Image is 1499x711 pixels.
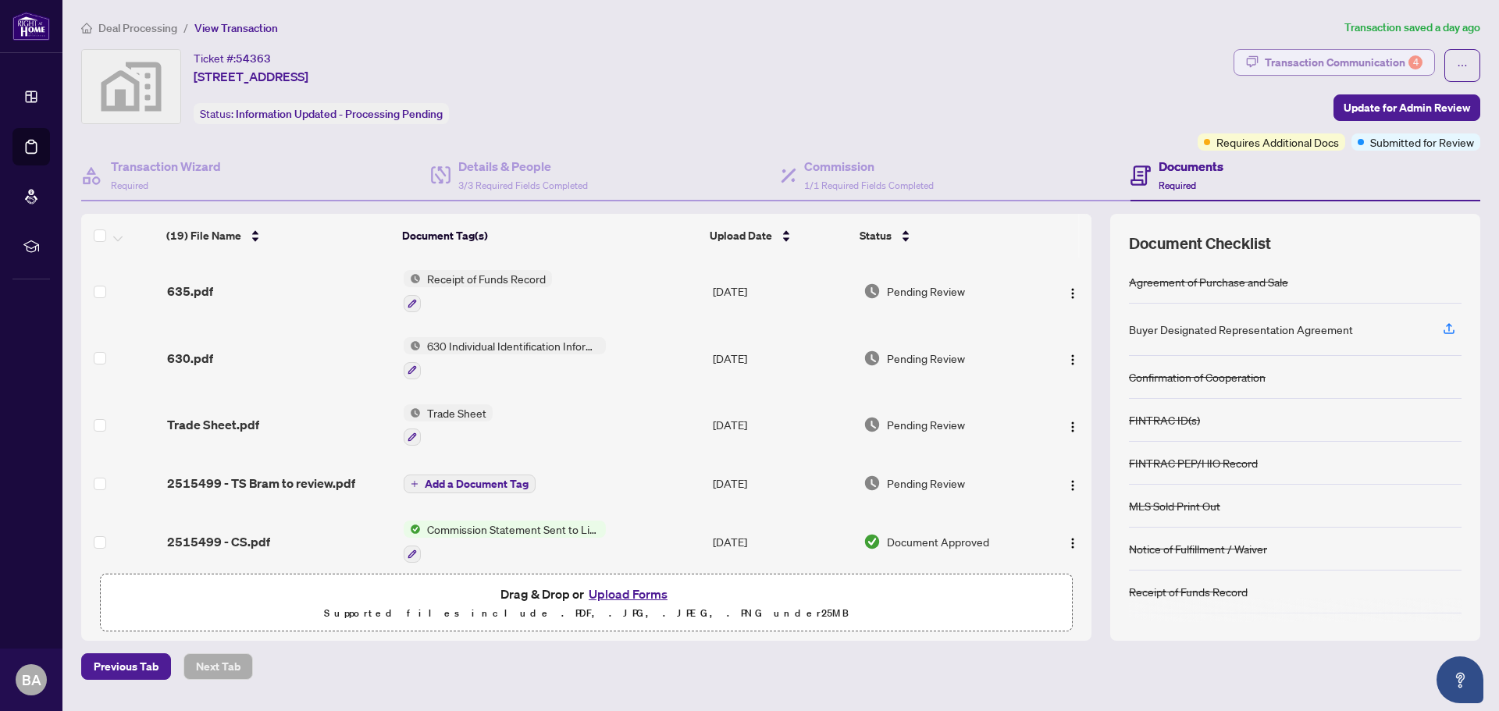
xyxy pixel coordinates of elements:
div: 4 [1408,55,1422,69]
span: Previous Tab [94,654,158,679]
button: Logo [1060,471,1085,496]
span: Drag & Drop or [500,584,672,604]
img: Logo [1066,287,1079,300]
article: Transaction saved a day ago [1344,19,1480,37]
button: Open asap [1437,656,1483,703]
span: Update for Admin Review [1344,95,1470,120]
h4: Documents [1159,157,1223,176]
div: FINTRAC PEP/HIO Record [1129,454,1258,471]
span: Pending Review [887,416,965,433]
span: BA [22,669,41,691]
div: Buyer Designated Representation Agreement [1129,321,1353,338]
button: Add a Document Tag [404,473,536,493]
img: Status Icon [404,404,421,421]
span: Document Checklist [1129,233,1271,254]
span: 630.pdf [167,349,213,368]
img: Logo [1066,354,1079,366]
th: (19) File Name [160,214,396,258]
button: Status IconCommission Statement Sent to Listing Brokerage [404,521,606,563]
img: logo [12,12,50,41]
img: Status Icon [404,521,421,538]
div: Receipt of Funds Record [1129,583,1248,600]
th: Document Tag(s) [396,214,703,258]
span: Add a Document Tag [425,478,529,489]
td: [DATE] [707,325,857,392]
img: svg%3e [82,50,180,123]
span: Pending Review [887,350,965,367]
div: Confirmation of Cooperation [1129,368,1266,386]
span: 635.pdf [167,282,213,300]
span: Document Approved [887,533,989,550]
td: [DATE] [707,458,857,508]
td: [DATE] [707,258,857,325]
h4: Transaction Wizard [111,157,221,176]
div: Transaction Communication [1265,50,1422,75]
div: Agreement of Purchase and Sale [1129,273,1288,290]
span: Required [1159,180,1196,191]
span: Pending Review [887,283,965,300]
button: Previous Tab [81,653,171,680]
button: Status IconReceipt of Funds Record [404,270,552,312]
span: 54363 [236,52,271,66]
img: Logo [1066,479,1079,492]
img: Status Icon [404,270,421,287]
button: Status IconTrade Sheet [404,404,493,446]
span: Required [111,180,148,191]
span: ellipsis [1457,60,1468,71]
span: Upload Date [710,227,772,244]
td: [DATE] [707,508,857,575]
button: Logo [1060,346,1085,371]
button: Logo [1060,412,1085,437]
button: Status Icon630 Individual Identification Information Record [404,337,606,379]
div: MLS Sold Print Out [1129,497,1220,514]
th: Status [853,214,1035,258]
img: Document Status [863,416,881,433]
span: Submitted for Review [1370,133,1474,151]
span: Status [860,227,892,244]
p: Supported files include .PDF, .JPG, .JPEG, .PNG under 25 MB [110,604,1063,623]
span: Receipt of Funds Record [421,270,552,287]
div: FINTRAC ID(s) [1129,411,1200,428]
span: 2515499 - TS Bram to review.pdf [167,474,355,492]
span: (19) File Name [166,227,241,244]
span: home [81,23,92,34]
span: Trade Sheet [421,404,493,421]
img: Document Status [863,350,881,367]
img: Logo [1066,537,1079,549]
span: 3/3 Required Fields Completed [458,180,588,191]
span: Trade Sheet.pdf [167,415,259,434]
span: Drag & Drop orUpload FormsSupported files include .PDF, .JPG, .JPEG, .PNG under25MB [101,574,1072,632]
div: Notice of Fulfillment / Waiver [1129,540,1267,557]
button: Transaction Communication4 [1234,49,1435,76]
span: 630 Individual Identification Information Record [421,337,606,354]
button: Logo [1060,279,1085,304]
span: View Transaction [194,21,278,35]
img: Status Icon [404,337,421,354]
h4: Commission [804,157,934,176]
button: Update for Admin Review [1333,94,1480,121]
img: Document Status [863,283,881,300]
img: Document Status [863,533,881,550]
span: plus [411,480,418,488]
span: 1/1 Required Fields Completed [804,180,934,191]
span: Requires Additional Docs [1216,133,1339,151]
button: Logo [1060,529,1085,554]
span: 2515499 - CS.pdf [167,532,270,551]
button: Upload Forms [584,584,672,604]
td: [DATE] [707,392,857,459]
th: Upload Date [703,214,853,258]
span: Pending Review [887,475,965,492]
span: Information Updated - Processing Pending [236,107,443,121]
span: [STREET_ADDRESS] [194,67,308,86]
div: Status: [194,103,449,124]
h4: Details & People [458,157,588,176]
button: Add a Document Tag [404,475,536,493]
div: Ticket #: [194,49,271,67]
span: Commission Statement Sent to Listing Brokerage [421,521,606,538]
img: Document Status [863,475,881,492]
li: / [183,19,188,37]
button: Next Tab [183,653,253,680]
span: Deal Processing [98,21,177,35]
img: Logo [1066,421,1079,433]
